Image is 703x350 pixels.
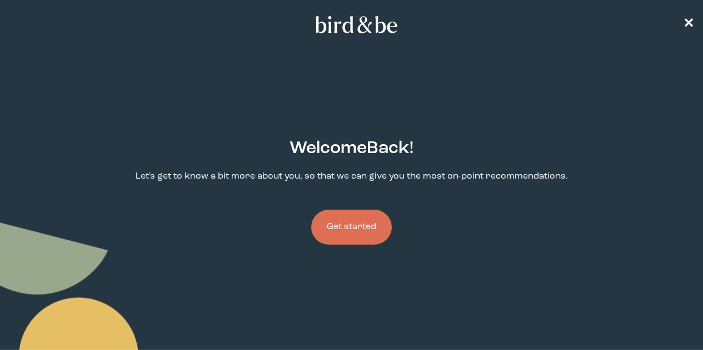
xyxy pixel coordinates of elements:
iframe: Gorgias live chat messenger [647,298,692,339]
p: Let's get to know a bit more about you, so that we can give you the most on-point recommendations. [136,170,568,183]
a: Get started [311,192,392,262]
a: ✕ [683,15,694,34]
button: Get started [311,210,392,245]
h2: Welcome Back ! [290,136,413,161]
span: ✕ [683,18,694,31]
